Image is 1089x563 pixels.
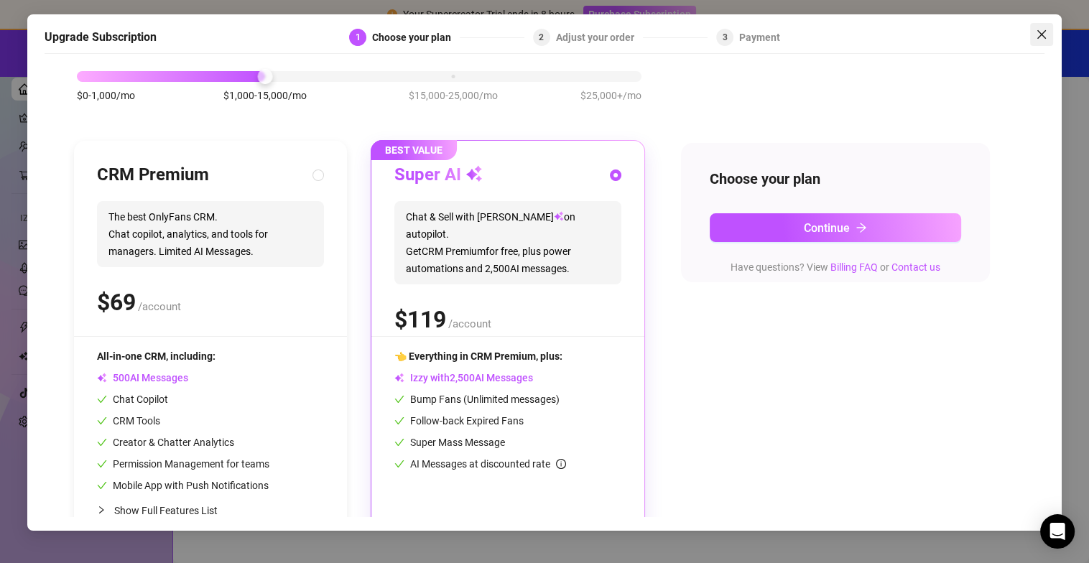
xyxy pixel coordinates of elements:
span: info-circle [556,459,566,469]
span: /account [448,317,491,330]
div: Payment [739,29,780,46]
span: $25,000+/mo [580,88,641,103]
span: CRM Tools [97,415,160,427]
span: $ [97,289,136,316]
span: 2 [539,32,544,42]
span: $ [394,306,446,333]
span: Show Full Features List [114,505,218,516]
span: 1 [356,32,361,42]
span: Follow-back Expired Fans [394,415,524,427]
span: check [394,459,404,469]
span: Chat Copilot [97,394,168,405]
span: Super Mass Message [394,437,505,448]
span: Chat & Sell with [PERSON_NAME] on autopilot. Get CRM Premium for free, plus power automations and... [394,201,621,284]
span: Permission Management for teams [97,458,269,470]
span: check [394,394,404,404]
span: 3 [723,32,728,42]
span: check [97,459,107,469]
span: All-in-one CRM, including: [97,350,216,362]
span: check [97,416,107,426]
span: Creator & Chatter Analytics [97,437,234,448]
span: check [97,480,107,490]
div: Adjust your order [556,29,643,46]
span: 👈 Everything in CRM Premium, plus: [394,350,562,362]
span: The best OnlyFans CRM. Chat copilot, analytics, and tools for managers. Limited AI Messages. [97,201,324,267]
span: $15,000-25,000/mo [409,88,498,103]
h3: Super AI [394,164,483,187]
h3: CRM Premium [97,164,209,187]
span: Mobile App with Push Notifications [97,480,269,491]
button: Continuearrow-right [710,213,961,242]
span: Izzy with AI Messages [394,372,533,383]
h5: Upgrade Subscription [45,29,157,46]
span: /account [138,300,181,313]
div: Show Full Features List [97,493,324,527]
span: $1,000-15,000/mo [223,88,307,103]
span: arrow-right [856,222,867,233]
span: Bump Fans (Unlimited messages) [394,394,560,405]
h4: Choose your plan [710,169,961,189]
div: Open Intercom Messenger [1040,514,1075,549]
span: check [394,416,404,426]
span: close [1036,29,1047,40]
a: Contact us [891,261,940,273]
a: Billing FAQ [830,261,878,273]
span: $0-1,000/mo [77,88,135,103]
span: check [97,437,107,447]
button: Close [1030,23,1053,46]
span: check [394,437,404,447]
div: Choose your plan [372,29,460,46]
span: Have questions? View or [731,261,940,273]
span: collapsed [97,506,106,514]
span: Close [1030,29,1053,40]
span: Continue [804,221,850,235]
span: check [97,394,107,404]
span: AI Messages [97,372,188,383]
span: AI Messages at discounted rate [410,458,566,470]
span: BEST VALUE [371,140,457,160]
